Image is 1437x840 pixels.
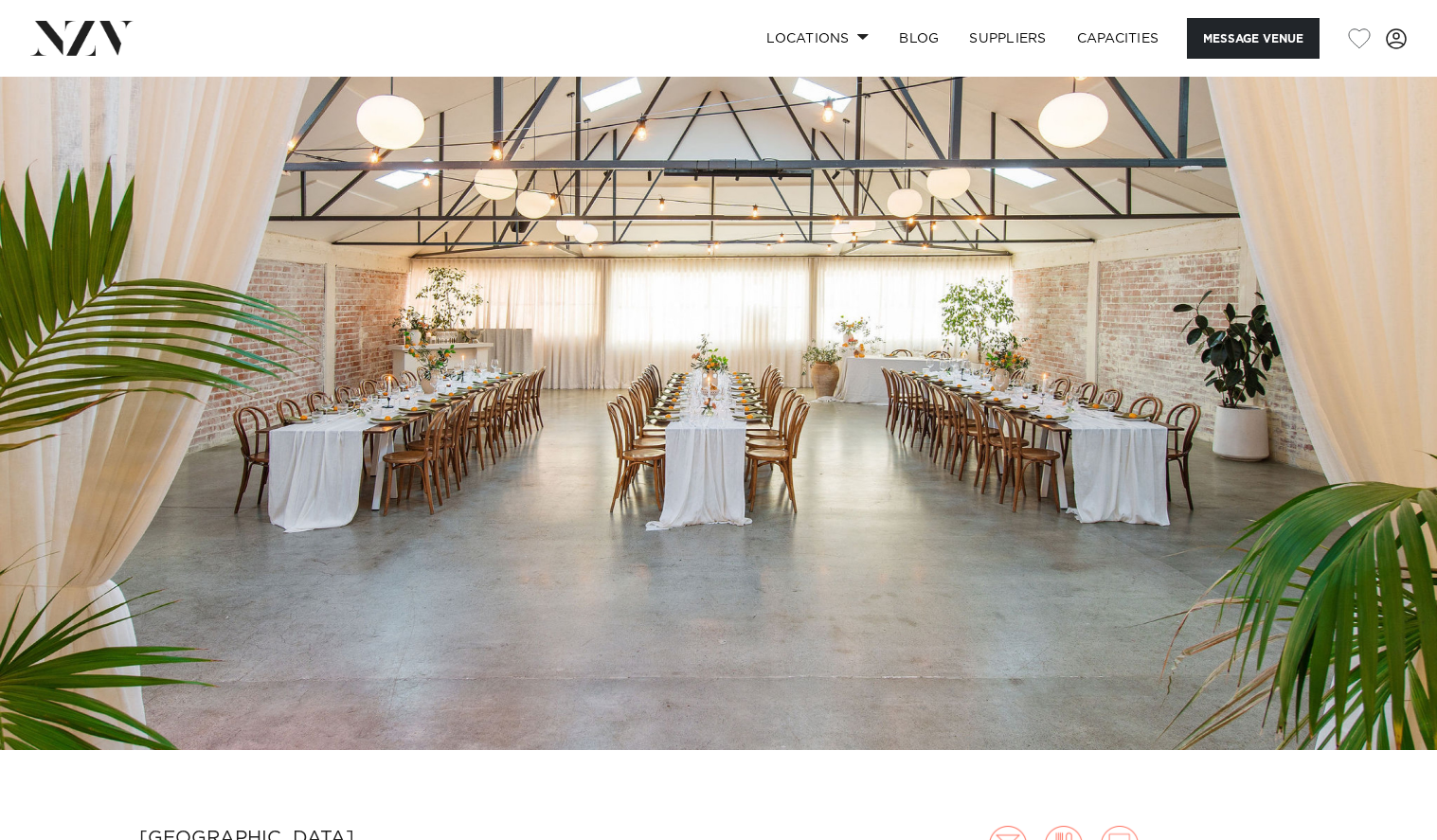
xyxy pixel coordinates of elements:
img: nzv-logo.png [30,21,134,55]
a: Locations [751,18,884,59]
a: Capacities [1062,18,1175,59]
button: Message Venue [1187,18,1320,59]
a: SUPPLIERS [954,18,1061,59]
a: BLOG [884,18,954,59]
